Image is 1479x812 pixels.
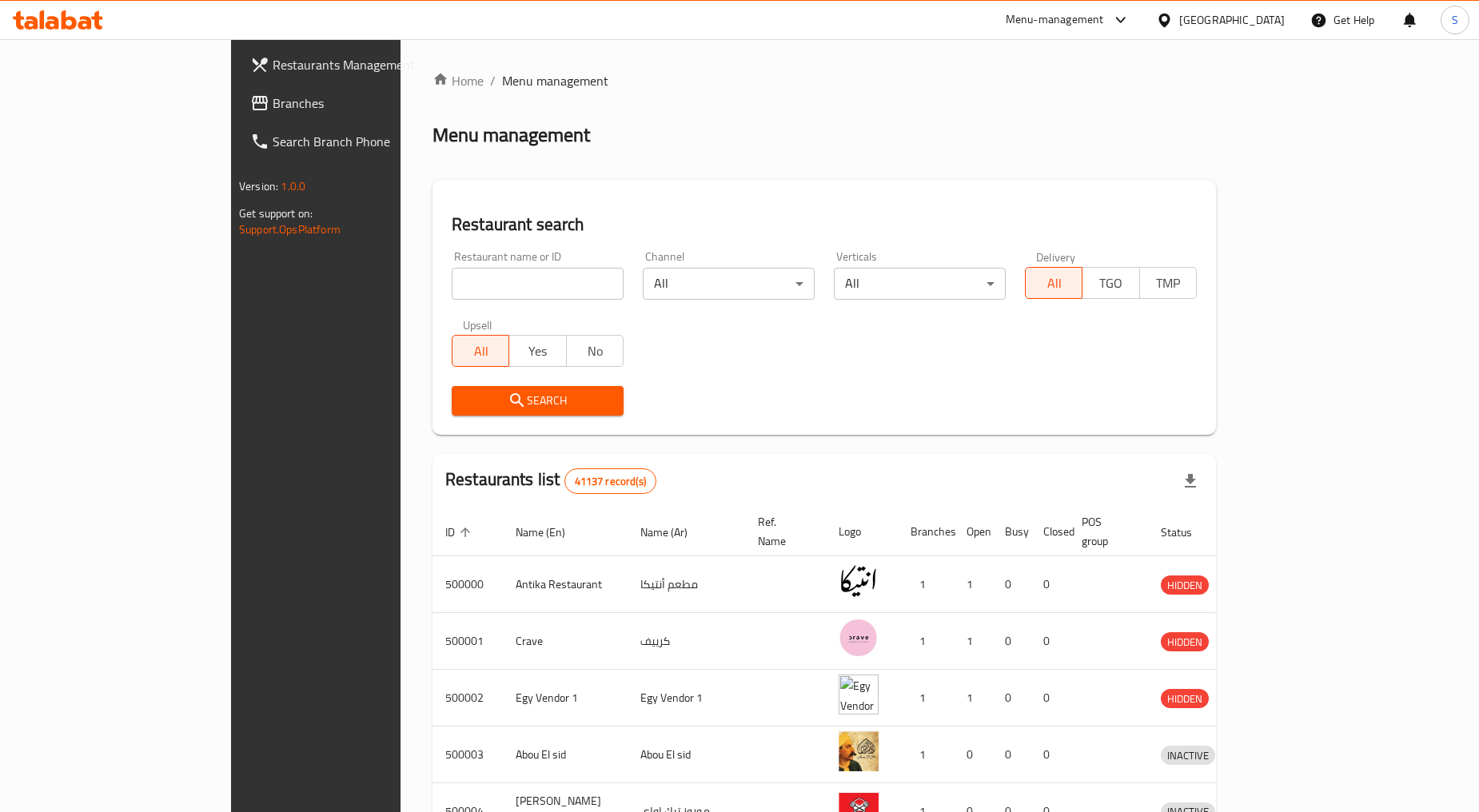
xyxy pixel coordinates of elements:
span: HIDDEN [1161,576,1209,595]
span: ID [445,523,476,542]
td: 1 [898,556,954,613]
button: TMP [1139,267,1197,299]
a: Search Branch Phone [237,122,478,161]
h2: Restaurant search [452,213,1197,237]
h2: Menu management [433,122,590,148]
span: 41137 record(s) [565,474,656,489]
label: Delivery [1036,251,1076,262]
th: Open [954,507,992,556]
div: Export file [1171,462,1210,500]
span: Name (En) [516,523,586,542]
th: Closed [1031,507,1069,556]
td: Egy Vendor 1 [503,670,628,726]
button: TGO [1082,267,1139,299]
label: Upsell [463,319,492,330]
button: Search [452,386,624,416]
span: S [1452,11,1458,29]
input: Search for restaurant name or ID.. [452,268,624,300]
td: Crave [503,613,628,670]
td: 0 [954,726,992,783]
div: Total records count [564,468,656,494]
td: 1 [898,726,954,783]
td: Abou El sid [503,726,628,783]
td: 1 [954,670,992,726]
div: INACTIVE [1161,746,1215,765]
span: 1.0.0 [281,176,305,197]
span: All [1032,272,1076,295]
span: POS group [1082,512,1129,551]
span: TGO [1089,272,1133,295]
td: 0 [1031,726,1069,783]
th: Logo [826,507,898,556]
span: Search [464,391,611,411]
a: Branches [237,84,478,122]
a: Support.OpsPlatform [239,219,341,240]
a: Restaurants Management [237,46,478,84]
td: 1 [954,613,992,670]
button: No [566,335,624,367]
span: Menu management [502,71,608,90]
span: HIDDEN [1161,633,1209,651]
li: / [490,71,496,90]
td: 1 [898,613,954,670]
td: 1 [954,556,992,613]
td: Abou El sid [628,726,745,783]
div: HIDDEN [1161,632,1209,651]
span: Version: [239,176,278,197]
h2: Restaurants list [445,468,656,494]
span: Restaurants Management [273,55,465,74]
button: All [452,335,509,367]
td: 0 [992,613,1031,670]
div: All [643,268,815,300]
span: Name (Ar) [640,523,708,542]
span: Get support on: [239,203,313,224]
td: 0 [992,670,1031,726]
button: Yes [508,335,566,367]
span: TMP [1146,272,1190,295]
span: Branches [273,94,465,113]
td: 0 [1031,670,1069,726]
img: Antika Restaurant [839,561,879,601]
td: مطعم أنتيكا [628,556,745,613]
nav: breadcrumb [433,71,1216,90]
span: Status [1161,523,1213,542]
div: [GEOGRAPHIC_DATA] [1179,11,1285,29]
td: Egy Vendor 1 [628,670,745,726]
td: 0 [992,556,1031,613]
div: All [834,268,1006,300]
img: Crave [839,618,879,658]
img: Egy Vendor 1 [839,675,879,714]
span: All [459,340,503,363]
span: No [573,340,617,363]
div: Menu-management [1006,10,1104,30]
th: Branches [898,507,954,556]
td: كرييف [628,613,745,670]
td: Antika Restaurant [503,556,628,613]
span: HIDDEN [1161,690,1209,708]
td: 0 [1031,556,1069,613]
button: All [1025,267,1082,299]
img: Abou El sid [839,731,879,771]
span: Yes [516,340,560,363]
span: Ref. Name [758,512,807,551]
span: Search Branch Phone [273,132,465,151]
td: 0 [1031,613,1069,670]
td: 1 [898,670,954,726]
span: INACTIVE [1161,746,1215,765]
div: HIDDEN [1161,575,1209,595]
th: Busy [992,507,1031,556]
td: 0 [992,726,1031,783]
